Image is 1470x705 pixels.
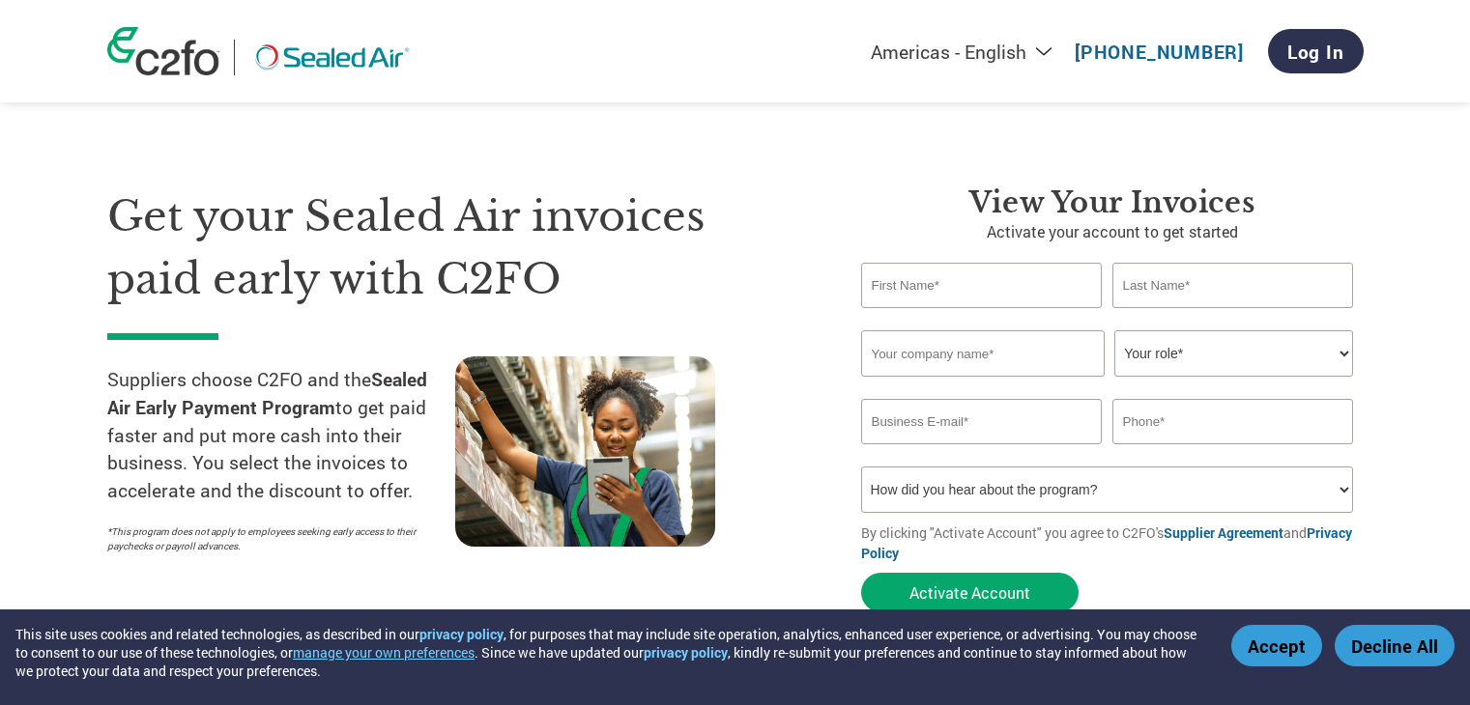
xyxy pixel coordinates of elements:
div: Inavlid Email Address [861,446,1103,459]
p: Suppliers choose C2FO and the to get paid faster and put more cash into their business. You selec... [107,366,455,505]
input: Phone* [1112,399,1354,444]
a: Log In [1268,29,1364,73]
input: Your company name* [861,330,1105,377]
img: Sealed Air [249,40,416,75]
a: Privacy Policy [861,523,1352,562]
button: manage your own preferences [293,643,475,662]
p: *This program does not apply to employees seeking early access to their paychecks or payroll adva... [107,524,436,553]
div: Invalid company name or company name is too long [861,379,1354,391]
h3: View Your Invoices [861,185,1364,220]
button: Activate Account [861,573,1079,612]
a: Supplier Agreement [1164,523,1283,542]
select: Title/Role [1114,330,1353,377]
div: Invalid last name or last name is too long [1112,310,1354,323]
a: privacy policy [644,643,728,662]
p: Activate your account to get started [861,220,1364,243]
input: Last Name* [1112,263,1354,308]
p: By clicking "Activate Account" you agree to C2FO's and [861,522,1364,563]
div: Inavlid Phone Number [1112,446,1354,459]
div: Invalid first name or first name is too long [861,310,1103,323]
div: This site uses cookies and related technologies, as described in our , for purposes that may incl... [15,625,1203,680]
button: Accept [1231,625,1322,666]
a: [PHONE_NUMBER] [1075,40,1244,64]
img: c2fo logo [107,27,219,75]
button: Decline All [1335,625,1455,666]
h1: Get your Sealed Air invoices paid early with C2FO [107,185,803,310]
img: supply chain worker [455,356,715,547]
input: Invalid Email format [861,399,1103,444]
strong: Sealed Air Early Payment Program [107,367,427,419]
a: privacy policy [419,625,504,643]
input: First Name* [861,263,1103,308]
